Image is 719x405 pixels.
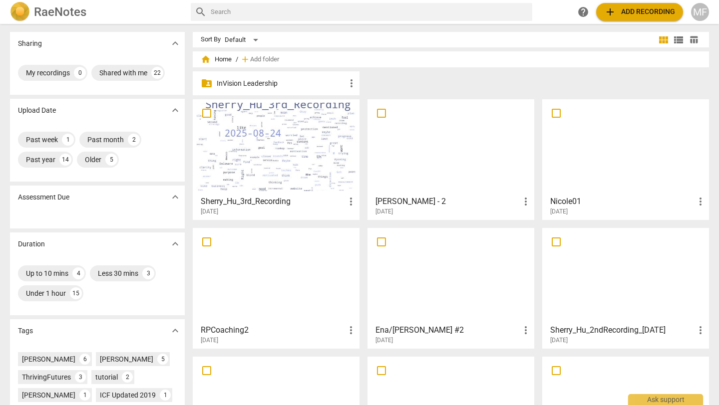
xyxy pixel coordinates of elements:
[345,324,357,336] span: more_vert
[169,37,181,49] span: expand_more
[26,155,55,165] div: Past year
[168,323,183,338] button: Show more
[201,324,345,336] h3: RPCoaching2
[169,325,181,337] span: expand_more
[18,105,56,116] p: Upload Date
[596,3,683,21] button: Upload
[686,32,701,47] button: Table view
[105,154,117,166] div: 5
[142,267,154,279] div: 3
[26,68,70,78] div: My recordings
[550,324,695,336] h3: Sherry_Hu_2ndRecording_2025-07-05
[128,134,140,146] div: 2
[201,196,345,207] h3: Sherry_Hu_3rd_Recording
[546,103,706,215] a: Nicole01[DATE]
[604,6,675,18] span: Add recording
[695,196,707,207] span: more_vert
[211,4,528,20] input: Search
[550,207,568,216] span: [DATE]
[201,36,221,43] div: Sort By
[168,103,183,118] button: Show more
[70,287,82,299] div: 15
[18,239,45,249] p: Duration
[168,36,183,51] button: Show more
[550,196,695,207] h3: Nicole01
[169,104,181,116] span: expand_more
[375,324,520,336] h3: Ena/Lisa #2
[196,103,356,215] a: Sherry_Hu_3rd_Recording[DATE]
[26,268,68,278] div: Up to 10 mins
[62,134,74,146] div: 1
[22,390,75,400] div: [PERSON_NAME]
[169,191,181,203] span: expand_more
[656,32,671,47] button: Tile view
[22,372,71,382] div: ThrivingFutures
[346,77,358,89] span: more_vert
[74,67,86,79] div: 0
[18,326,33,336] p: Tags
[546,231,706,344] a: Sherry_Hu_2ndRecording_[DATE][DATE]
[79,390,90,401] div: 1
[79,354,90,365] div: 6
[550,336,568,345] span: [DATE]
[240,54,250,64] span: add
[375,207,393,216] span: [DATE]
[26,135,58,145] div: Past week
[371,231,531,344] a: Ena/[PERSON_NAME] #2[DATE]
[18,192,69,202] p: Assessment Due
[201,336,218,345] span: [DATE]
[695,324,707,336] span: more_vert
[201,207,218,216] span: [DATE]
[689,35,699,44] span: table_chart
[371,103,531,215] a: [PERSON_NAME] - 2[DATE]
[691,3,709,21] button: MF
[250,56,279,63] span: Add folder
[18,38,42,49] p: Sharing
[225,32,262,48] div: Default
[157,354,168,365] div: 5
[100,390,156,400] div: ICF Updated 2019
[577,6,589,18] span: help
[98,268,138,278] div: Less 30 mins
[196,231,356,344] a: RPCoaching2[DATE]
[574,3,592,21] a: Help
[375,336,393,345] span: [DATE]
[87,135,124,145] div: Past month
[72,267,84,279] div: 4
[160,390,171,401] div: 1
[122,372,133,383] div: 2
[99,68,147,78] div: Shared with me
[168,236,183,251] button: Show more
[658,34,670,46] span: view_module
[85,155,101,165] div: Older
[26,288,66,298] div: Under 1 hour
[673,34,685,46] span: view_list
[604,6,616,18] span: add
[22,354,75,364] div: [PERSON_NAME]
[201,54,211,64] span: home
[671,32,686,47] button: List view
[151,67,163,79] div: 22
[201,77,213,89] span: folder_shared
[10,2,183,22] a: LogoRaeNotes
[59,154,71,166] div: 14
[520,324,532,336] span: more_vert
[345,196,357,207] span: more_vert
[34,5,86,19] h2: RaeNotes
[217,78,346,89] p: InVision Leadership
[100,354,153,364] div: [PERSON_NAME]
[628,394,703,405] div: Ask support
[195,6,207,18] span: search
[201,54,232,64] span: Home
[236,56,238,63] span: /
[95,372,118,382] div: tutorial
[520,196,532,207] span: more_vert
[169,238,181,250] span: expand_more
[75,372,86,383] div: 3
[375,196,520,207] h3: Jarrod - 2
[168,190,183,204] button: Show more
[10,2,30,22] img: Logo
